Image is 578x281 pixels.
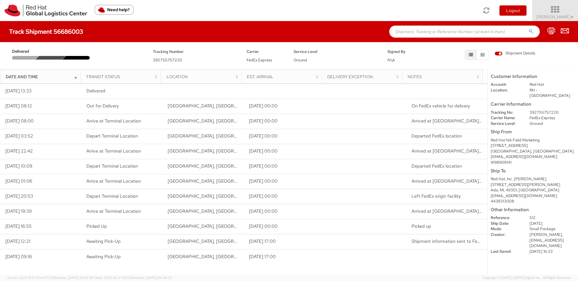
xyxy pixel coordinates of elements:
[244,144,325,159] td: [DATE] 00:00
[408,74,481,80] div: Notes
[6,74,79,80] div: Date and Time
[168,163,311,169] span: KERNERSVILLE, NC, US
[499,5,527,16] button: Logout
[244,219,325,234] td: [DATE] 00:00
[491,102,575,107] h5: Carrier Information
[486,121,525,127] dt: Service Level:
[86,74,159,80] div: Transit Status
[168,254,311,260] span: Raleigh, NC, US
[491,168,575,174] h5: Ship To
[486,215,525,221] dt: Reference:
[486,110,525,116] dt: Tracking No:
[86,238,121,244] span: Awaiting Pick-Up
[94,276,172,280] span: Client: 2025.18.0-71d3358
[412,148,496,154] span: Arrived at FedEx location
[168,223,311,229] span: RALEIGH, NC, US
[495,51,535,57] label: Shipment Details
[412,103,470,109] span: On FedEx vehicle for delivery
[86,254,121,260] span: Awaiting Pick-Up
[486,221,525,227] dt: Ship Date:
[486,115,525,121] dt: Carrier Name:
[244,249,325,264] td: [DATE] 17:00
[86,148,141,154] span: Arrive at Terminal Location
[244,99,325,114] td: [DATE] 00:00
[491,149,575,154] div: [GEOGRAPHIC_DATA], [GEOGRAPHIC_DATA]
[412,118,496,124] span: Arrived at FedEx location
[86,133,138,139] span: Depart Terminal Location
[168,103,311,109] span: GRAND RAPIDS, MI, US
[247,57,272,63] span: FedEx Express
[166,74,240,80] div: Location
[412,238,485,244] span: Shipment information sent to FedEx
[486,82,525,88] dt: Account:
[168,118,311,124] span: GRAND RAPIDS, MI, US
[491,137,575,143] div: Red Hat NA Field Marketing
[244,234,325,249] td: [DATE] 17:00
[491,74,575,79] h5: Customer Information
[530,232,563,237] span: [PERSON_NAME],
[536,14,574,20] span: [PERSON_NAME]
[86,163,138,169] span: Depart Terminal Location
[86,208,141,214] span: Arrive at Terminal Location
[153,57,182,63] span: 392755757220
[168,208,311,214] span: RALEIGH, NC, US
[168,178,311,184] span: KERNERSVILLE, NC, US
[412,178,496,184] span: Arrived at FedEx location
[86,88,105,94] span: Delivered
[491,207,575,212] h5: Other Information
[387,57,395,63] span: N\A
[168,133,311,139] span: PERRYSBURG, OH, US
[244,129,325,144] td: [DATE] 00:00
[86,103,119,109] span: Out for Delivery
[86,118,141,124] span: Arrive at Terminal Location
[491,199,575,204] div: 4438313008
[486,226,525,232] dt: Mode:
[412,193,461,199] span: Left FedEx origin facility
[491,176,575,182] div: Red Hat, Inc. [PERSON_NAME]
[412,163,462,169] span: Departed FedEx location
[486,88,525,93] dt: Location:
[495,51,535,56] span: Shipment Details
[491,129,575,134] h5: Ship From
[86,178,141,184] span: Arrive at Terminal Location
[486,249,525,255] dt: Last Saved:
[389,26,540,38] input: Shipment, Tracking or Reference Number (at least 4 chars)
[294,57,307,63] span: Ground
[491,187,575,193] div: Ada, MI, 49301, [GEOGRAPHIC_DATA]
[570,15,574,20] span: ▼
[244,159,325,174] td: [DATE] 00:00
[491,160,575,165] div: 9198908141
[168,238,311,244] span: RALEIGH, NC, US
[153,50,238,54] h5: Tracking Number
[294,50,378,54] h5: Service Level
[247,50,284,54] h5: Carrier
[483,276,571,280] span: Copyright © [DATE]-[DATE] Agistix Inc., All Rights Reserved
[9,28,83,35] h4: Track Shipment 56686003
[168,148,311,154] span: PERRYSBURG, OH, US
[491,193,575,199] div: [EMAIL_ADDRESS][DOMAIN_NAME]
[244,114,325,129] td: [DATE] 00:00
[244,204,325,219] td: [DATE] 00:00
[5,5,87,17] img: rh-logistics-00dfa346123c4ec078e1.svg
[327,74,400,80] div: Delivery Exception
[56,276,93,280] span: master, [DATE] 10:05:38
[86,223,107,229] span: Picked Up
[244,189,325,204] td: [DATE] 00:00
[7,276,93,280] span: Server: 2025.19.0-192a4753216
[86,193,138,199] span: Depart Terminal Location
[134,276,172,280] span: master, [DATE] 09:46:25
[412,223,431,229] span: Picked up
[491,154,575,160] div: [EMAIL_ADDRESS][DOMAIN_NAME]
[387,50,425,54] h5: Signed By
[95,5,134,15] button: Need help?
[12,49,38,54] span: Delivered
[247,74,320,80] div: Est. Arrival
[412,133,462,139] span: Departed FedEx location
[491,182,575,188] div: [STREET_ADDRESS][PERSON_NAME]
[244,174,325,189] td: [DATE] 00:00
[491,143,575,149] div: [STREET_ADDRESS]
[168,193,311,199] span: RALEIGH, NC, US
[412,208,496,214] span: Arrived at FedEx location
[486,232,525,238] dt: Creator:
